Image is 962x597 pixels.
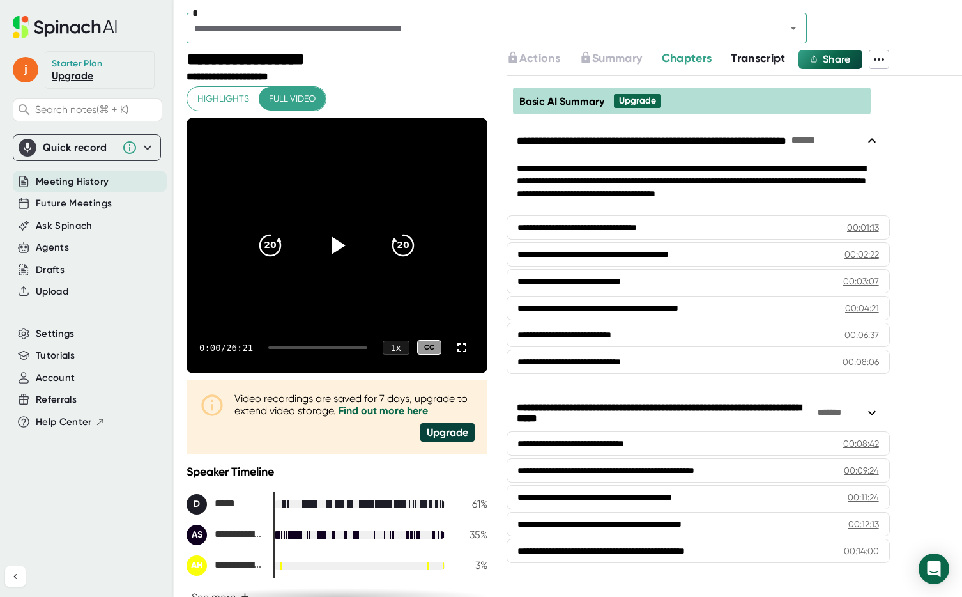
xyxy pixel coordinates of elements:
[784,19,802,37] button: Open
[52,70,93,82] a: Upgrade
[36,415,105,430] button: Help Center
[13,57,38,82] span: j
[417,340,441,355] div: CC
[844,545,879,557] div: 00:14:00
[848,518,879,531] div: 00:12:13
[592,51,642,65] span: Summary
[507,50,579,69] div: Upgrade to access
[36,219,93,233] button: Ask Spinach
[339,405,428,417] a: Find out more here
[197,91,249,107] span: Highlights
[843,437,879,450] div: 00:08:42
[843,275,879,288] div: 00:03:07
[844,329,879,341] div: 00:06:37
[36,263,65,277] button: Drafts
[187,494,263,515] div: David
[845,302,879,314] div: 00:04:21
[187,465,487,479] div: Speaker Timeline
[731,51,786,65] span: Transcript
[420,423,475,442] div: Upgrade
[187,525,207,545] div: AS
[35,104,158,116] span: Search notes (⌘ + K)
[519,95,604,107] span: Basic AI Summary
[36,240,69,255] button: Agents
[199,343,253,353] div: 0:00 / 26:21
[43,141,116,154] div: Quick record
[259,87,326,111] button: Full video
[36,327,75,341] button: Settings
[5,566,26,587] button: Collapse sidebar
[847,221,879,234] div: 00:01:13
[187,555,263,576] div: Alexis Hanczaryk
[662,51,712,65] span: Chapters
[234,392,475,417] div: Video recordings are saved for 7 days, upgrade to extend video storage.
[507,50,560,67] button: Actions
[187,87,259,111] button: Highlights
[36,392,77,407] button: Referrals
[36,174,109,189] button: Meeting History
[36,196,112,211] button: Future Meetings
[455,498,487,510] div: 61 %
[843,355,879,368] div: 00:08:06
[36,415,92,430] span: Help Center
[455,559,487,571] div: 3 %
[519,51,560,65] span: Actions
[579,50,661,69] div: Upgrade to access
[731,50,786,67] button: Transcript
[187,555,207,576] div: AH
[383,341,409,355] div: 1 x
[823,53,851,65] span: Share
[848,491,879,504] div: 00:11:24
[187,494,207,515] div: D
[52,58,103,70] div: Starter Plan
[187,525,263,545] div: Aditi Sabharwal
[919,554,949,584] div: Open Intercom Messenger
[36,348,75,363] button: Tutorials
[36,284,68,299] button: Upload
[844,464,879,477] div: 00:09:24
[579,50,642,67] button: Summary
[19,135,155,160] div: Quick record
[844,248,879,261] div: 00:02:22
[269,91,316,107] span: Full video
[36,371,75,385] button: Account
[455,529,487,541] div: 35 %
[619,95,656,107] div: Upgrade
[662,50,712,67] button: Chapters
[798,50,862,69] button: Share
